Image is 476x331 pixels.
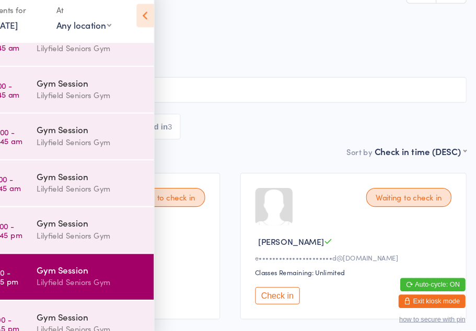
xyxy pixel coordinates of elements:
[57,126,158,138] div: Gym Session
[57,214,158,226] div: Gym Session
[75,29,127,40] div: Any location
[16,37,444,48] span: [DATE] 1:00pm
[14,87,41,103] time: 9:00 - 9:45 am
[57,50,158,62] div: Lilyfield Seniors Gym
[14,29,39,40] a: [DATE]
[374,147,460,158] div: Check in time (DESC)
[3,249,167,292] a: 1:00 -1:45 pmGym SessionLilyfield Seniors Gym
[180,125,184,134] div: 3
[57,258,158,269] div: Gym Session
[57,226,158,238] div: Lilyfield Seniors Gym
[265,231,327,242] span: [PERSON_NAME]
[14,174,42,191] time: 11:00 - 11:45 am
[14,11,65,29] div: Events for
[397,306,459,314] button: how to secure with pin
[347,148,371,158] label: Sort by
[3,117,167,160] a: 10:00 -10:45 amGym SessionLilyfield Seniors Gym
[16,58,460,68] span: Seniors [PERSON_NAME]
[398,271,459,284] button: Auto-cycle: ON
[14,43,41,60] time: 8:00 - 8:45 am
[14,131,43,147] time: 10:00 - 10:45 am
[14,306,41,323] time: 2:00 - 2:45 pm
[16,48,444,58] span: Lilyfield Seniors Gym
[3,161,167,204] a: 11:00 -11:45 amGym SessionLilyfield Seniors Gym
[3,205,167,248] a: 12:00 -12:45 pmGym SessionLilyfield Seniors Gym
[3,74,167,116] a: 9:00 -9:45 amGym SessionLilyfield Seniors Gym
[396,287,459,300] button: Exit kiosk mode
[3,30,167,73] a: 8:00 -8:45 amGym SessionLilyfield Seniors Gym
[16,83,460,107] input: Search
[14,262,40,279] time: 1:00 - 1:45 pm
[57,182,158,194] div: Lilyfield Seniors Gym
[57,94,158,106] div: Lilyfield Seniors Gym
[16,15,460,32] h2: Gym Session Check-in
[57,313,158,325] div: Lilyfield Seniors Gym
[14,218,43,235] time: 12:00 - 12:45 pm
[262,262,449,270] div: Classes Remaining: Unlimited
[135,187,215,205] div: Waiting to check in
[57,138,158,150] div: Lilyfield Seniors Gym
[57,302,158,313] div: Gym Session
[75,11,127,29] div: At
[262,247,449,256] div: e••••••••••••••••••••••d@[DOMAIN_NAME]
[57,269,158,281] div: Lilyfield Seniors Gym
[262,280,304,296] button: Check in
[366,187,446,205] div: Waiting to check in
[57,170,158,182] div: Gym Session
[57,82,158,94] div: Gym Session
